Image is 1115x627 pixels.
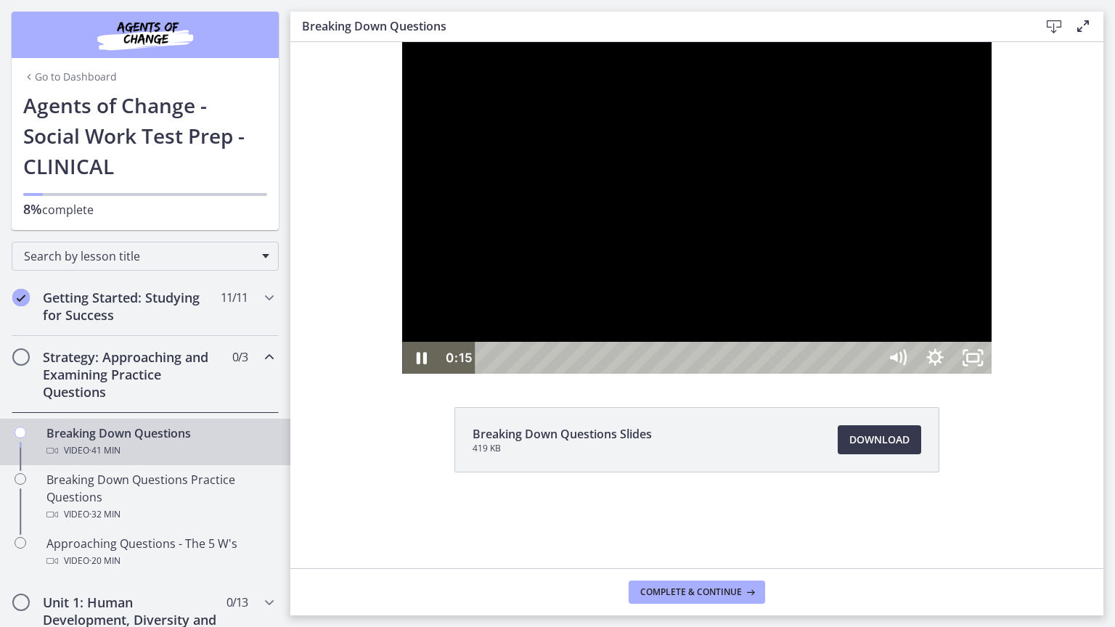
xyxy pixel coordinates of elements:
span: Download [849,431,910,448]
span: Search by lesson title [24,248,255,264]
div: Breaking Down Questions [46,425,273,459]
button: Show settings menu [626,300,663,332]
span: 11 / 11 [221,289,248,306]
div: Breaking Down Questions Practice Questions [46,471,273,523]
div: Video [46,506,273,523]
div: Video [46,442,273,459]
button: Unfullscreen [663,300,701,332]
span: Complete & continue [640,586,742,598]
div: Video [46,552,273,570]
p: complete [23,200,267,218]
h1: Agents of Change - Social Work Test Prep - CLINICAL [23,90,267,181]
div: Search by lesson title [12,242,279,271]
a: Go to Dashboard [23,70,117,84]
span: 0 / 13 [226,594,248,611]
span: · 32 min [89,506,121,523]
span: Breaking Down Questions Slides [473,425,652,443]
button: Complete & continue [629,581,765,604]
span: 419 KB [473,443,652,454]
a: Download [838,425,921,454]
span: · 20 min [89,552,121,570]
h3: Breaking Down Questions [302,17,1016,35]
span: 0 / 3 [232,348,248,366]
i: Completed [12,289,30,306]
span: 8% [23,200,42,218]
div: Approaching Questions - The 5 W's [46,535,273,570]
span: · 41 min [89,442,121,459]
img: Agents of Change [58,17,232,52]
button: Mute [588,300,626,332]
h2: Strategy: Approaching and Examining Practice Questions [43,348,220,401]
iframe: Video Lesson [290,42,1103,374]
h2: Getting Started: Studying for Success [43,289,220,324]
